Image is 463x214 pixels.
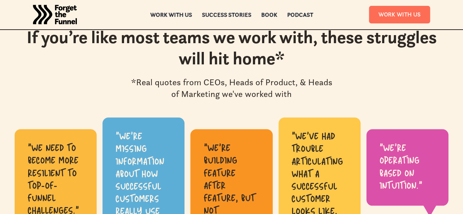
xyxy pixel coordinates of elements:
a: Book [261,12,277,17]
h2: If you’re like most teams we work with, these struggles will hit home* [19,27,444,69]
a: Work With Us [369,6,430,23]
div: *Real quotes from CEOs, Heads of Product, & Heads of Marketing we've worked with [127,76,336,100]
a: Podcast [287,12,313,17]
a: Work with us [150,12,192,17]
a: Success Stories [202,12,251,17]
div: "We're operating based on intuition." [380,142,435,192]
